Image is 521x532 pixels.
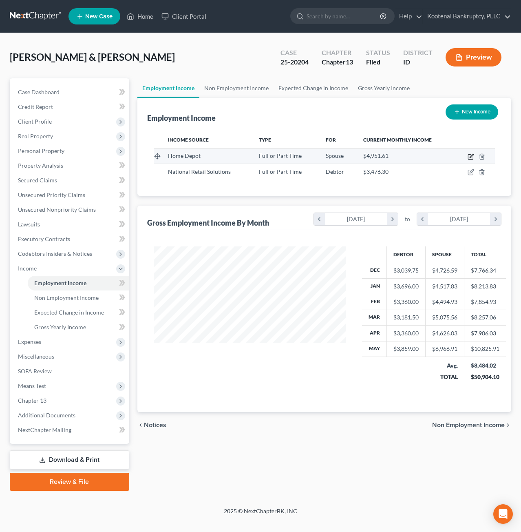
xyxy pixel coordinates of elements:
td: $8,257.06 [464,310,506,325]
span: Lawsuits [18,221,40,228]
span: Spouse [326,152,344,159]
span: Codebtors Insiders & Notices [18,250,92,257]
span: Gross Yearly Income [34,324,86,330]
th: Debtor [387,246,426,263]
div: $3,859.00 [393,345,419,353]
th: Jan [362,278,387,294]
span: Property Analysis [18,162,63,169]
span: Current Monthly Income [363,137,432,143]
div: $4,726.59 [432,266,457,275]
div: Employment Income [147,113,216,123]
div: 25-20204 [280,58,309,67]
a: SOFA Review [11,364,129,379]
td: $7,766.34 [464,263,506,278]
span: National Retail Solutions [168,168,231,175]
span: Full or Part Time [259,168,302,175]
div: $4,626.03 [432,329,457,337]
td: $8,213.83 [464,278,506,294]
span: $3,476.30 [363,168,389,175]
a: Kootenai Bankruptcy, PLLC [423,9,511,24]
span: to [405,215,410,223]
div: Gross Employment Income By Month [147,218,269,228]
a: Secured Claims [11,173,129,188]
span: Non Employment Income [432,422,505,428]
i: chevron_left [314,213,325,225]
a: NextChapter Mailing [11,423,129,437]
span: Secured Claims [18,177,57,184]
th: Feb [362,294,387,310]
th: Total [464,246,506,263]
span: For [326,137,336,143]
i: chevron_right [387,213,398,225]
div: $3,360.00 [393,329,419,337]
span: Income [18,265,37,272]
div: 2025 © NextChapterBK, INC [28,507,493,522]
div: Status [366,48,390,58]
span: 13 [346,58,353,66]
span: Personal Property [18,147,64,154]
a: Home [123,9,157,24]
div: Case [280,48,309,58]
i: chevron_right [490,213,501,225]
span: NextChapter Mailing [18,426,71,433]
i: chevron_right [505,422,511,428]
span: Executory Contracts [18,235,70,242]
span: Income Source [168,137,209,143]
span: Additional Documents [18,412,75,419]
span: Chapter 13 [18,397,46,404]
span: Expenses [18,338,41,345]
div: [DATE] [428,213,490,225]
span: Unsecured Nonpriority Claims [18,206,96,213]
td: $10,825.91 [464,341,506,357]
a: Credit Report [11,100,129,114]
div: $3,696.00 [393,282,419,290]
span: Client Profile [18,118,52,125]
span: Type [259,137,271,143]
div: $4,517.83 [432,282,457,290]
span: [PERSON_NAME] & [PERSON_NAME] [10,51,175,63]
th: Apr [362,326,387,341]
div: Avg. [432,361,458,370]
a: Help [395,9,422,24]
button: Preview [446,48,501,66]
a: Expected Change in Income [28,305,129,320]
button: New Income [446,104,498,120]
span: Notices [144,422,166,428]
a: Employment Income [137,78,199,98]
a: Client Portal [157,9,210,24]
a: Unsecured Nonpriority Claims [11,202,129,217]
a: Employment Income [28,276,129,290]
span: SOFA Review [18,368,52,375]
span: Expected Change in Income [34,309,104,316]
div: Open Intercom Messenger [493,504,513,524]
span: Miscellaneous [18,353,54,360]
span: New Case [85,13,113,20]
div: $8,484.02 [471,361,500,370]
i: chevron_left [417,213,428,225]
span: Case Dashboard [18,89,60,95]
th: May [362,341,387,357]
div: Chapter [322,58,353,67]
div: $4,494.93 [432,298,457,306]
a: Case Dashboard [11,85,129,100]
div: $3,360.00 [393,298,419,306]
th: Dec [362,263,387,278]
div: $6,966.91 [432,345,457,353]
a: Expected Change in Income [274,78,353,98]
div: [DATE] [325,213,387,225]
span: Non Employment Income [34,294,99,301]
div: $3,039.75 [393,266,419,275]
a: Lawsuits [11,217,129,232]
span: Debtor [326,168,344,175]
div: $5,075.56 [432,313,457,321]
td: $7,854.93 [464,294,506,310]
span: $4,951.61 [363,152,389,159]
span: Full or Part Time [259,152,302,159]
div: TOTAL [432,373,458,381]
a: Non Employment Income [199,78,274,98]
div: Chapter [322,48,353,58]
input: Search by name... [307,9,381,24]
div: Filed [366,58,390,67]
span: Unsecured Priority Claims [18,191,85,198]
button: Non Employment Income chevron_right [432,422,511,428]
